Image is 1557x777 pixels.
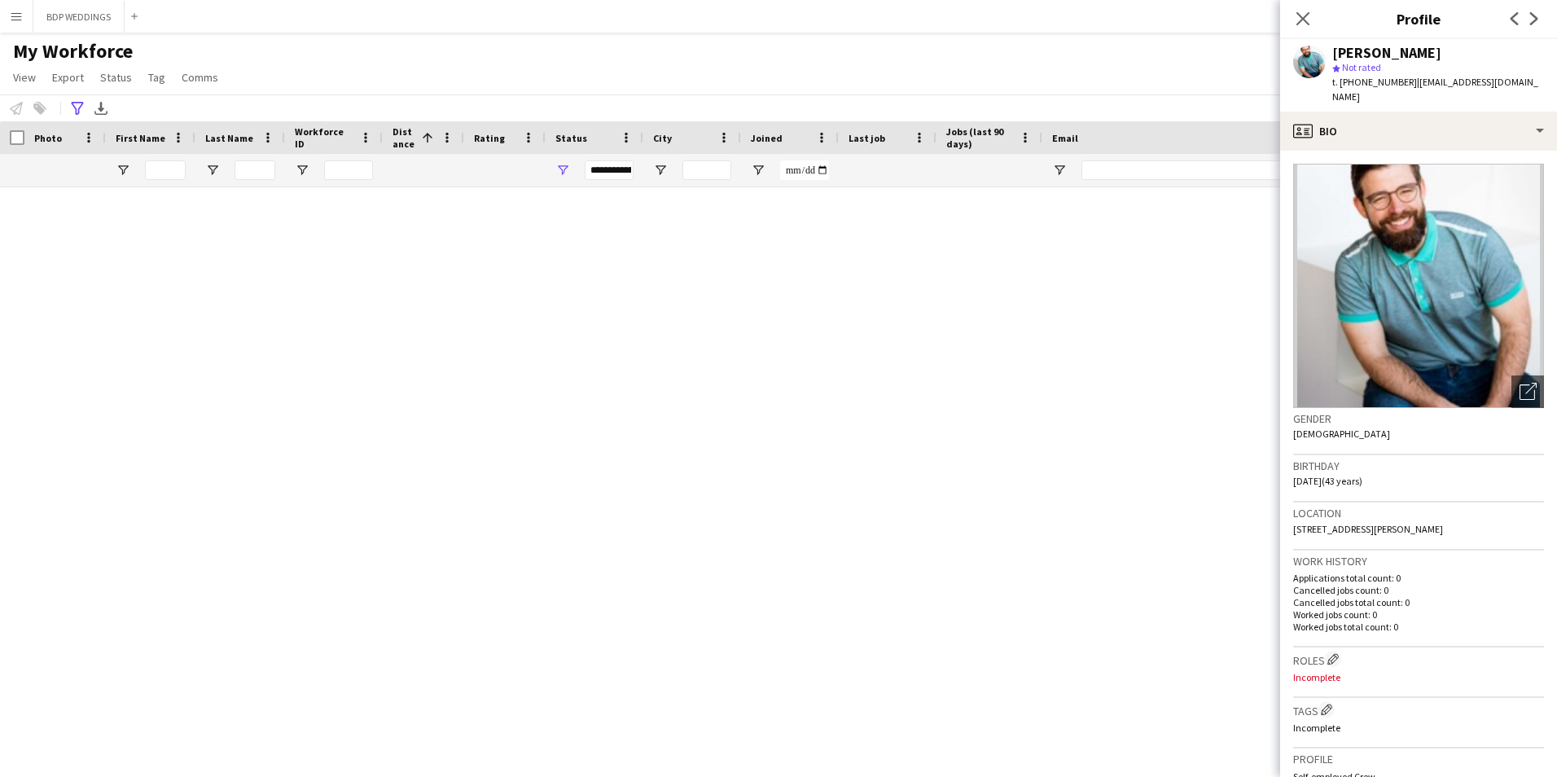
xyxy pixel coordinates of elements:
[116,163,130,178] button: Open Filter Menu
[780,160,829,180] input: Joined Filter Input
[1293,621,1544,633] p: Worked jobs total count: 0
[1293,428,1390,440] span: [DEMOGRAPHIC_DATA]
[1052,132,1078,144] span: Email
[1280,8,1557,29] h3: Profile
[1293,523,1443,535] span: [STREET_ADDRESS][PERSON_NAME]
[142,67,172,88] a: Tag
[1293,608,1544,621] p: Worked jobs count: 0
[205,163,220,178] button: Open Filter Menu
[116,132,165,144] span: First Name
[1293,752,1544,766] h3: Profile
[1280,112,1557,151] div: Bio
[751,132,783,144] span: Joined
[7,67,42,88] a: View
[1293,701,1544,718] h3: Tags
[52,70,84,85] span: Export
[1081,160,1358,180] input: Email Filter Input
[1293,554,1544,568] h3: Work history
[13,70,36,85] span: View
[1293,411,1544,426] h3: Gender
[1293,475,1362,487] span: [DATE] (43 years)
[393,125,415,150] span: Distance
[324,160,373,180] input: Workforce ID Filter Input
[235,160,275,180] input: Last Name Filter Input
[946,125,1013,150] span: Jobs (last 90 days)
[145,160,186,180] input: First Name Filter Input
[33,1,125,33] button: BDP WEDDINGS
[34,132,62,144] span: Photo
[68,99,87,118] app-action-btn: Advanced filters
[1293,572,1544,584] p: Applications total count: 0
[1293,164,1544,408] img: Crew avatar or photo
[175,67,225,88] a: Comms
[474,132,505,144] span: Rating
[13,39,133,64] span: My Workforce
[46,67,90,88] a: Export
[1342,61,1381,73] span: Not rated
[653,163,668,178] button: Open Filter Menu
[682,160,731,180] input: City Filter Input
[205,132,253,144] span: Last Name
[1332,76,1417,88] span: t. [PHONE_NUMBER]
[1293,506,1544,520] h3: Location
[182,70,218,85] span: Comms
[555,132,587,144] span: Status
[1293,584,1544,596] p: Cancelled jobs count: 0
[100,70,132,85] span: Status
[1293,459,1544,473] h3: Birthday
[1332,76,1538,103] span: | [EMAIL_ADDRESS][DOMAIN_NAME]
[751,163,765,178] button: Open Filter Menu
[1293,651,1544,668] h3: Roles
[94,67,138,88] a: Status
[555,163,570,178] button: Open Filter Menu
[295,125,353,150] span: Workforce ID
[1293,596,1544,608] p: Cancelled jobs total count: 0
[1511,375,1544,408] div: Open photos pop-in
[1332,46,1441,60] div: [PERSON_NAME]
[849,132,885,144] span: Last job
[1293,722,1544,734] p: Incomplete
[295,163,309,178] button: Open Filter Menu
[91,99,111,118] app-action-btn: Export XLSX
[1052,163,1067,178] button: Open Filter Menu
[148,70,165,85] span: Tag
[653,132,672,144] span: City
[1293,671,1544,683] p: Incomplete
